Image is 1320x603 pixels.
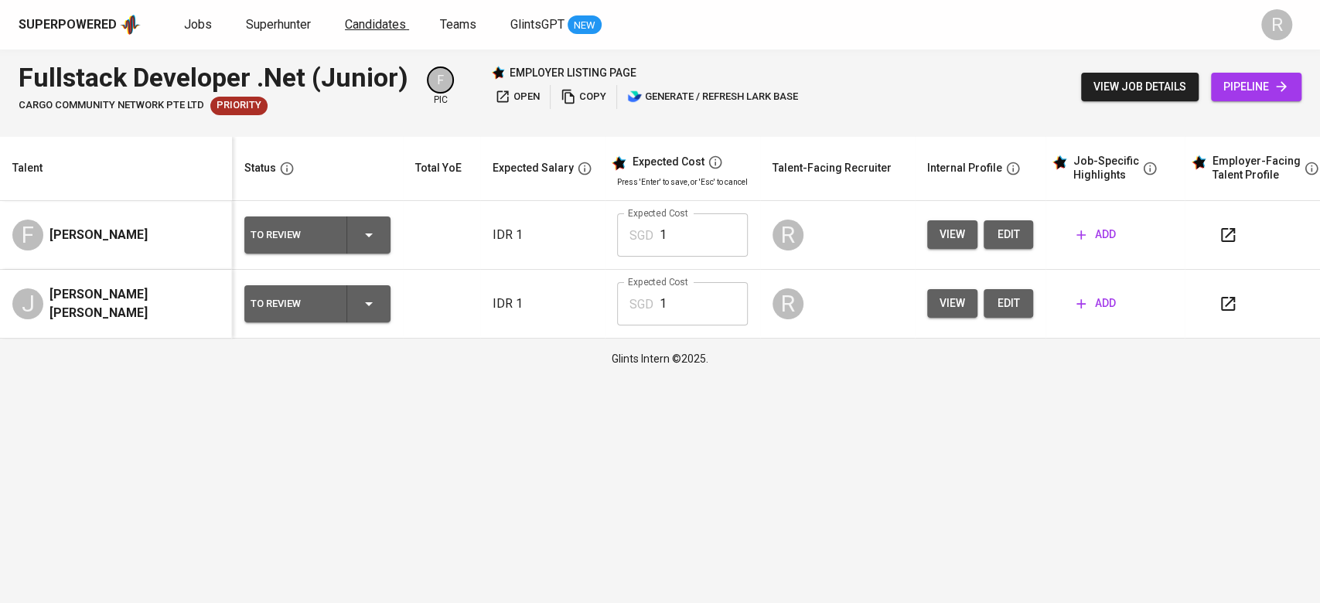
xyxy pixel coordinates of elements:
span: Jobs [184,17,212,32]
a: Candidates [345,15,409,35]
p: employer listing page [510,65,636,80]
button: copy [557,85,610,109]
div: Employer-Facing Talent Profile [1213,155,1301,182]
img: Glints Star [491,66,505,80]
button: edit [984,220,1033,249]
div: Job-Specific Highlights [1073,155,1139,182]
img: glints_star.svg [1052,155,1067,170]
div: Status [244,158,276,178]
button: To Review [244,285,391,322]
a: Jobs [184,15,215,35]
span: view job details [1093,77,1186,97]
button: edit [984,289,1033,318]
div: J [12,288,43,319]
button: lark generate / refresh lark base [623,85,802,109]
a: pipeline [1211,73,1301,101]
button: To Review [244,216,391,254]
div: Expected Cost [633,155,704,169]
span: add [1076,294,1116,313]
div: R [773,288,803,319]
p: IDR 1 [493,226,592,244]
span: edit [996,294,1021,313]
div: New Job received from Demand Team [210,97,268,115]
span: copy [561,88,606,106]
span: Superhunter [246,17,311,32]
div: Fullstack Developer .Net (Junior) [19,59,408,97]
span: generate / refresh lark base [627,88,798,106]
a: GlintsGPT NEW [510,15,602,35]
img: lark [627,89,643,104]
button: add [1070,220,1122,249]
span: GlintsGPT [510,17,564,32]
a: Superpoweredapp logo [19,13,141,36]
p: Press 'Enter' to save, or 'Esc' to cancel [617,176,748,188]
span: edit [996,225,1021,244]
span: add [1076,225,1116,244]
img: glints_star.svg [1191,155,1206,170]
span: Candidates [345,17,406,32]
button: open [491,85,544,109]
div: Total YoE [415,158,462,178]
div: Expected Salary [493,158,574,178]
a: Teams [440,15,479,35]
img: app logo [120,13,141,36]
div: Talent [12,158,43,178]
button: view [927,220,977,249]
button: view [927,289,977,318]
span: pipeline [1223,77,1289,97]
button: view job details [1081,73,1199,101]
span: [PERSON_NAME] [PERSON_NAME] [49,285,169,322]
div: F [427,66,454,94]
span: view [940,294,965,313]
span: Priority [210,98,268,113]
p: IDR 1 [493,295,592,313]
div: Superpowered [19,16,117,34]
div: To Review [251,294,334,314]
p: SGD [629,227,653,245]
span: NEW [568,18,602,33]
button: add [1070,289,1122,318]
span: view [940,225,965,244]
a: Superhunter [246,15,314,35]
div: To Review [251,225,334,245]
div: F [12,220,43,250]
p: SGD [629,295,653,314]
div: Talent-Facing Recruiter [773,158,892,178]
span: [PERSON_NAME] [49,226,148,244]
div: pic [427,66,454,107]
span: open [495,88,540,106]
span: cargo community network pte ltd [19,98,204,113]
div: Internal Profile [927,158,1002,178]
div: R [1261,9,1292,40]
div: R [773,220,803,250]
img: glints_star.svg [611,155,626,171]
span: Teams [440,17,476,32]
